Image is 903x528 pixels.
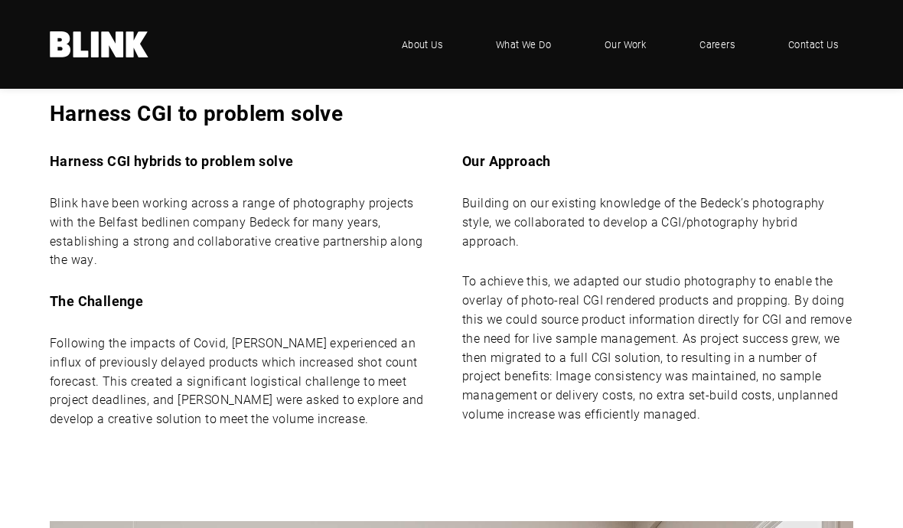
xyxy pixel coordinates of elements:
a: Careers [684,21,750,67]
h3: The Challenge [50,291,441,312]
h3: Our Approach [462,151,853,172]
span: What We Do [496,37,551,52]
p: To achieve this, we adapted our studio photography to enable the overlay of photo-real CGI render... [462,272,853,423]
span: Contact Us [788,37,838,52]
p: Following the impacts of Covid, [PERSON_NAME] experienced an influx of previously delayed product... [50,334,441,429]
a: Home [50,31,149,57]
a: About Us [386,21,458,67]
a: What We Do [481,21,566,67]
a: Contact Us [773,21,853,67]
span: Careers [699,37,735,52]
h3: Harness CGI hybrids to problem solve [50,151,441,172]
span: Our Work [605,37,646,52]
a: Our Work [589,21,661,67]
p: Building on our existing knowledge of the Bedeck’s photography style, we collaborated to develop ... [462,194,853,250]
p: Blink have been working across a range of photography projects with the Belfast bedlinen company ... [50,194,441,269]
h3: Harness CGI to problem solve [50,96,853,129]
span: About Us [402,37,442,52]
